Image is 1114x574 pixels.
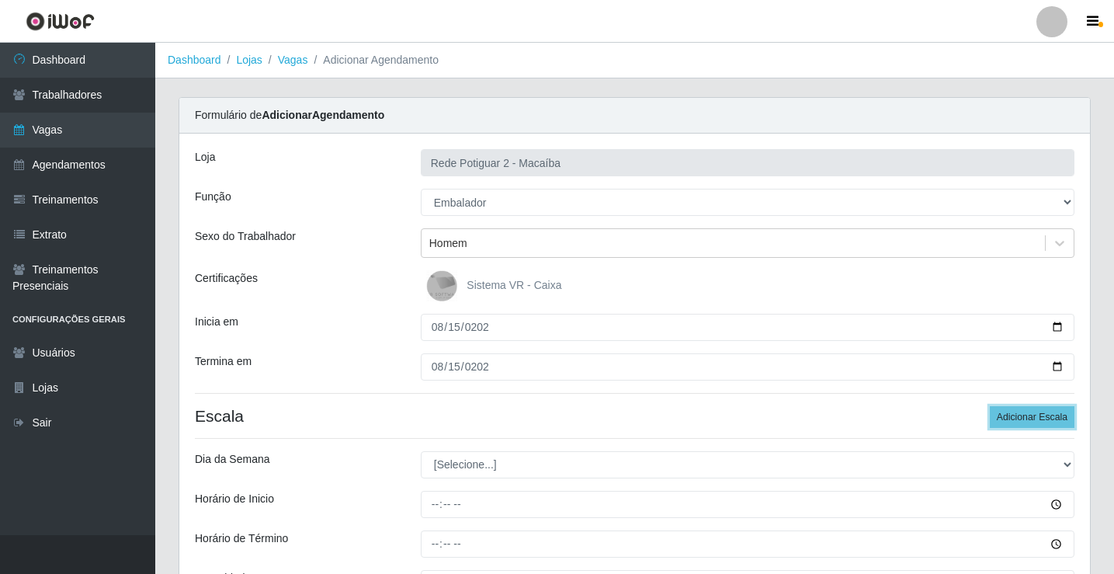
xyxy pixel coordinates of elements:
label: Certificações [195,270,258,287]
label: Dia da Semana [195,451,270,468]
label: Horário de Término [195,531,288,547]
input: 00/00/0000 [421,353,1074,381]
img: CoreUI Logo [26,12,95,31]
a: Lojas [236,54,262,66]
img: Sistema VR - Caixa [426,270,463,301]
label: Sexo do Trabalhador [195,228,296,245]
label: Loja [195,149,215,165]
span: Sistema VR - Caixa [467,279,561,291]
div: Homem [429,235,467,252]
input: 00:00 [421,531,1074,558]
h4: Escala [195,406,1074,426]
input: 00:00 [421,491,1074,518]
a: Dashboard [168,54,221,66]
label: Inicia em [195,314,238,330]
label: Horário de Inicio [195,491,274,507]
li: Adicionar Agendamento [307,52,439,68]
nav: breadcrumb [155,43,1114,78]
label: Função [195,189,231,205]
button: Adicionar Escala [990,406,1074,428]
a: Vagas [278,54,308,66]
input: 00/00/0000 [421,314,1074,341]
div: Formulário de [179,98,1090,134]
label: Termina em [195,353,252,370]
strong: Adicionar Agendamento [262,109,384,121]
